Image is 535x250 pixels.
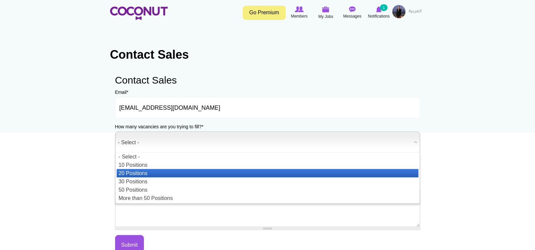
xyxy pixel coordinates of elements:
li: 20 Positions [117,169,419,177]
img: Home [110,7,168,20]
li: - Select - [117,153,419,161]
span: This field is required. [202,124,203,129]
small: 1 [380,4,387,11]
a: Notifications Notifications 1 [366,5,392,20]
span: - Select - [118,132,411,153]
a: Go Premium [243,6,286,20]
img: Messages [349,6,356,12]
a: Messages Messages [339,5,366,20]
span: Notifications [368,13,390,20]
span: My Jobs [318,13,333,20]
span: Members [291,13,307,20]
img: My Jobs [322,6,330,12]
li: 30 Positions [117,177,419,186]
span: This field is required. [127,90,128,95]
input: Enter your email [115,97,420,118]
a: Browse Members Members [286,5,313,20]
img: Notifications [376,6,382,12]
label: Email [115,89,128,95]
img: Browse Members [295,6,303,12]
h2: Contact Sales [115,75,420,86]
h1: Contact Sales [110,48,425,61]
li: More than 50 Positions [117,194,419,202]
a: My Jobs My Jobs [313,5,339,21]
a: العربية [406,5,425,18]
li: 50 Positions [117,186,419,194]
label: How many vacancies are you trying to fill? [115,123,204,130]
span: Messages [343,13,362,20]
li: 10 Positions [117,161,419,169]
